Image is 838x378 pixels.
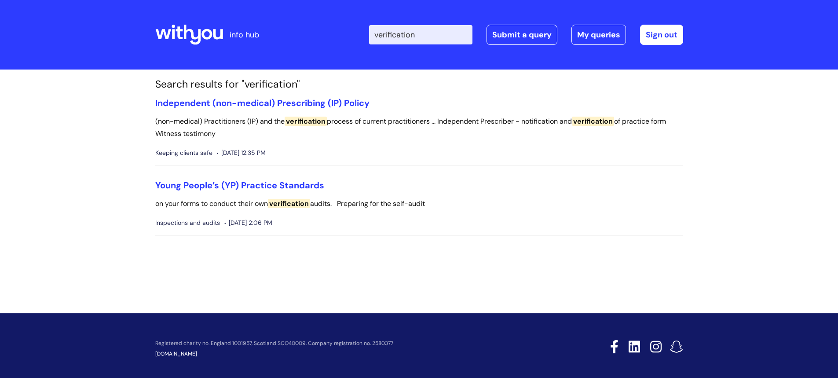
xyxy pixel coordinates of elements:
[155,115,683,141] p: (non-medical) Practitioners (IP) and the process of current practitioners ... Independent Prescri...
[369,25,472,44] input: Search
[155,97,370,109] a: Independent (non-medical) Prescribing (IP) Policy
[230,28,259,42] p: info hub
[268,199,310,208] span: verification
[640,25,683,45] a: Sign out
[571,25,626,45] a: My queries
[155,198,683,210] p: on your forms to conduct their own audits. Preparing for the self-audit
[155,78,683,91] h1: Search results for "verification"
[572,117,614,126] span: verification
[369,25,683,45] div: | -
[217,147,266,158] span: [DATE] 12:35 PM
[155,350,197,357] a: [DOMAIN_NAME]
[155,180,324,191] a: Young People’s (YP) Practice Standards
[155,341,548,346] p: Registered charity no. England 1001957, Scotland SCO40009. Company registration no. 2580377
[224,217,272,228] span: [DATE] 2:06 PM
[155,147,212,158] span: Keeping clients safe
[487,25,557,45] a: Submit a query
[155,217,220,228] span: Inspections and audits
[285,117,327,126] span: verification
